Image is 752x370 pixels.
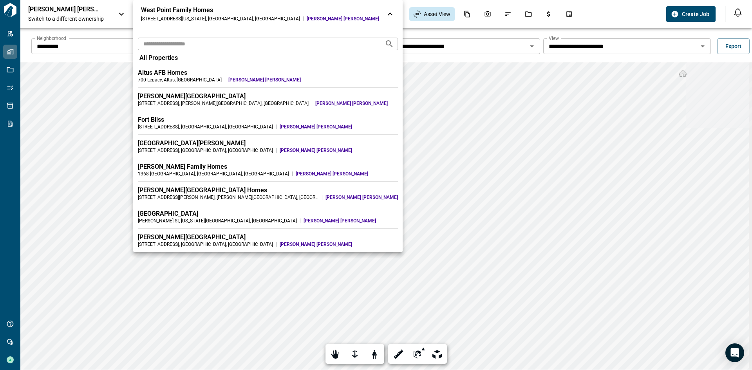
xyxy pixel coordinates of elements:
[138,69,398,77] div: Altus AFB Homes
[304,218,398,224] span: [PERSON_NAME] [PERSON_NAME]
[138,218,297,224] div: [PERSON_NAME] St , [US_STATE][GEOGRAPHIC_DATA] , [GEOGRAPHIC_DATA]
[725,343,744,362] div: Open Intercom Messenger
[315,100,398,106] span: [PERSON_NAME] [PERSON_NAME]
[141,6,379,14] div: West Point Family Homes
[381,36,397,52] button: Search projects
[138,194,319,200] div: [STREET_ADDRESS][PERSON_NAME] , [PERSON_NAME][GEOGRAPHIC_DATA] , [GEOGRAPHIC_DATA]
[138,124,273,130] div: [STREET_ADDRESS] , [GEOGRAPHIC_DATA] , [GEOGRAPHIC_DATA]
[139,54,178,62] span: All Properties
[325,194,398,200] span: [PERSON_NAME] [PERSON_NAME]
[280,147,398,153] span: [PERSON_NAME] [PERSON_NAME]
[138,210,398,218] div: [GEOGRAPHIC_DATA]
[138,241,273,247] div: [STREET_ADDRESS] , [GEOGRAPHIC_DATA] , [GEOGRAPHIC_DATA]
[138,186,398,194] div: [PERSON_NAME][GEOGRAPHIC_DATA] Homes
[138,116,398,124] div: Fort Bliss
[296,171,398,177] span: [PERSON_NAME] [PERSON_NAME]
[138,233,398,241] div: [PERSON_NAME][GEOGRAPHIC_DATA]
[138,92,398,100] div: [PERSON_NAME][GEOGRAPHIC_DATA]
[280,124,398,130] span: [PERSON_NAME] [PERSON_NAME]
[138,147,273,153] div: [STREET_ADDRESS] , [GEOGRAPHIC_DATA] , [GEOGRAPHIC_DATA]
[138,77,222,83] div: 700 Legacy , Altus , [GEOGRAPHIC_DATA]
[138,139,398,147] div: [GEOGRAPHIC_DATA][PERSON_NAME]
[228,77,398,83] span: [PERSON_NAME] [PERSON_NAME]
[141,16,300,22] div: [STREET_ADDRESS][US_STATE] , [GEOGRAPHIC_DATA] , [GEOGRAPHIC_DATA]
[138,163,398,171] div: [PERSON_NAME] Family Homes
[138,100,309,106] div: [STREET_ADDRESS] , [PERSON_NAME][GEOGRAPHIC_DATA] , [GEOGRAPHIC_DATA]
[280,241,398,247] span: [PERSON_NAME] [PERSON_NAME]
[307,16,379,22] span: [PERSON_NAME] [PERSON_NAME]
[138,171,289,177] div: 1368 [GEOGRAPHIC_DATA] , [GEOGRAPHIC_DATA] , [GEOGRAPHIC_DATA]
